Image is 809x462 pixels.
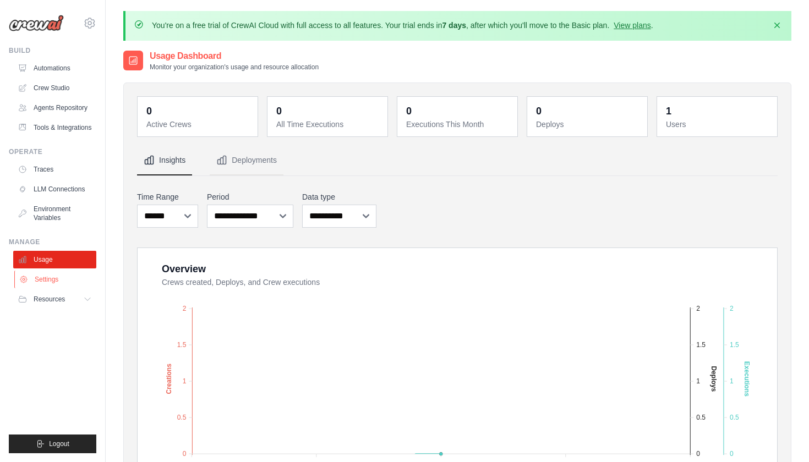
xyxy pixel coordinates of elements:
a: LLM Connections [13,180,96,198]
a: Traces [13,161,96,178]
tspan: 0 [696,450,700,458]
a: Agents Repository [13,99,96,117]
div: Operate [9,147,96,156]
a: Usage [13,251,96,268]
div: 0 [406,103,412,119]
dt: Active Crews [146,119,251,130]
tspan: 1 [183,377,187,385]
a: Environment Variables [13,200,96,227]
tspan: 0.5 [177,414,187,421]
tspan: 0.5 [730,414,739,421]
span: Logout [49,439,69,448]
p: Monitor your organization's usage and resource allocation [150,63,319,71]
dt: All Time Executions [276,119,381,130]
strong: 7 days [442,21,466,30]
tspan: 0.5 [696,414,706,421]
p: You're on a free trial of CrewAI Cloud with full access to all features. Your trial ends in , aft... [152,20,653,31]
dt: Crews created, Deploys, and Crew executions [162,277,764,288]
tspan: 1.5 [696,341,706,349]
tspan: 2 [696,305,700,312]
h2: Usage Dashboard [150,50,319,63]
dt: Executions This Month [406,119,511,130]
div: Overview [162,261,206,277]
button: Deployments [210,146,283,175]
nav: Tabs [137,146,778,175]
text: Creations [165,364,173,394]
tspan: 1.5 [730,341,739,349]
tspan: 1 [730,377,734,385]
div: 0 [146,103,152,119]
div: Build [9,46,96,55]
a: Tools & Integrations [13,119,96,136]
tspan: 2 [730,305,734,312]
tspan: 0 [730,450,734,458]
div: 0 [276,103,282,119]
label: Period [207,191,293,202]
a: View plans [614,21,651,30]
div: 1 [666,103,671,119]
tspan: 2 [183,305,187,312]
button: Resources [13,290,96,308]
a: Settings [14,271,97,288]
div: Manage [9,238,96,246]
div: 0 [536,103,542,119]
label: Data type [302,191,376,202]
a: Automations [13,59,96,77]
dt: Deploys [536,119,641,130]
tspan: 1.5 [177,341,187,349]
text: Deploys [710,366,718,392]
tspan: 0 [183,450,187,458]
text: Executions [743,361,751,397]
tspan: 1 [696,377,700,385]
a: Crew Studio [13,79,96,97]
dt: Users [666,119,770,130]
img: Logo [9,15,64,31]
button: Insights [137,146,192,175]
span: Resources [34,295,65,304]
button: Logout [9,435,96,453]
label: Time Range [137,191,198,202]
